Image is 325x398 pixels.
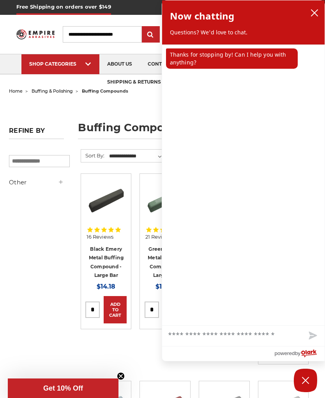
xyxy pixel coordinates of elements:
img: Green Rouge Aluminum Buffing Compound [145,179,185,219]
div: Get 10% OffClose teaser [8,378,118,398]
span: buffing compounds [82,88,128,94]
a: Black Emery Metal Buffing Compound - Large Bar [89,246,124,278]
select: Sort By: [108,150,166,162]
p: Questions? We'd love to chat. [170,29,317,36]
h1: buffing compounds [78,122,316,139]
div: chat [162,45,325,325]
a: home [9,88,23,94]
button: Send message [300,326,325,346]
h2: Now chatting [170,8,234,24]
button: close chatbox [308,7,321,19]
span: Get 10% Off [43,384,83,392]
a: about us [99,54,140,74]
a: shipping & returns [99,73,169,93]
span: powered [274,348,295,358]
a: Add to Cart [104,296,127,323]
h5: Refine by [9,127,64,139]
button: Close Chatbox [294,369,317,392]
span: by [295,348,300,358]
span: 16 Reviews [87,234,113,239]
img: Empire Abrasives [16,27,55,42]
span: $14.18 [97,283,115,290]
input: Submit [143,27,159,43]
label: Sort By: [81,150,104,161]
a: Powered by Olark [274,346,325,361]
div: SHOP CATEGORIES [29,61,92,67]
h5: Other [9,178,64,187]
a: buffing & polishing [32,88,73,94]
img: Black Stainless Steel Buffing Compound [87,179,126,219]
button: Close teaser [117,372,125,380]
span: $19.92 [155,283,175,290]
a: contact [140,54,179,74]
span: 21 Reviews [145,234,172,239]
p: Thanks for stopping by! Can I help you with anything? [166,48,298,69]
